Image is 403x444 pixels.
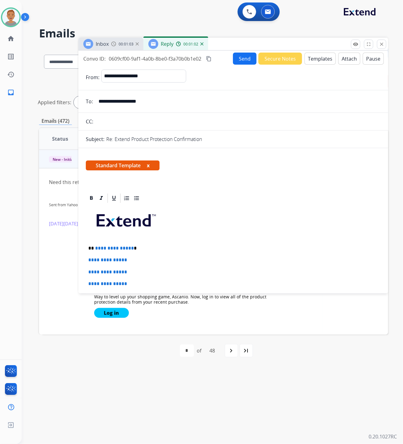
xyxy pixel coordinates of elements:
[304,53,336,65] button: Templates
[94,294,268,305] p: Way to level up your shopping game, Ascanio. Now, log in to view all of the product protection de...
[106,135,202,143] p: Re: Extend Product Protection Confirmation
[109,55,201,62] span: 0609cf00-9af1-4a0b-8be0-f3a70b0b1e02
[7,53,15,60] mat-icon: list_alt
[369,433,397,440] p: 0.20.1027RC
[86,118,93,125] p: CC:
[86,98,93,105] p: To:
[161,41,173,47] span: Reply
[122,194,131,203] div: Ordered List
[258,53,302,65] button: Secure Notes
[197,347,202,354] div: of
[96,41,109,47] span: Inbox
[228,347,235,354] mat-icon: navigate_next
[94,308,129,318] a: Log in
[2,9,20,26] img: avatar
[87,194,96,203] div: Bold
[7,71,15,78] mat-icon: history
[97,194,106,203] div: Italic
[49,156,78,163] span: New - Initial
[49,216,313,227] p: [DATE][DATE] 12:23 PM, Extend <[EMAIL_ADDRESS][DOMAIN_NAME]> wrote:
[233,53,256,65] button: Send
[366,41,371,47] mat-icon: fullscreen
[104,310,119,316] strong: Log in
[119,42,134,47] span: 00:01:03
[353,41,358,47] mat-icon: remove_red_eye
[38,99,71,106] p: Applied filters:
[86,160,160,170] span: Standard Template
[49,202,105,207] a: Sent from Yahoo Mail for iPhone
[83,55,106,62] p: Convo ID:
[39,27,388,40] h2: Emails
[205,344,220,357] div: 48
[86,74,99,81] p: From:
[39,117,72,125] p: Emails (472)
[7,35,15,42] mat-icon: home
[206,56,212,62] mat-icon: content_copy
[243,347,250,354] mat-icon: last_page
[363,53,384,65] button: Pause
[74,96,128,109] div: Selected agents: 1
[183,42,198,47] span: 00:01:02
[52,135,68,143] span: Status
[379,41,384,47] mat-icon: close
[147,162,150,169] button: x
[86,135,104,143] p: Subject:
[338,53,360,65] button: Attach
[7,89,15,96] mat-icon: inbox
[109,194,119,203] div: Underline
[132,194,141,203] div: Bullet List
